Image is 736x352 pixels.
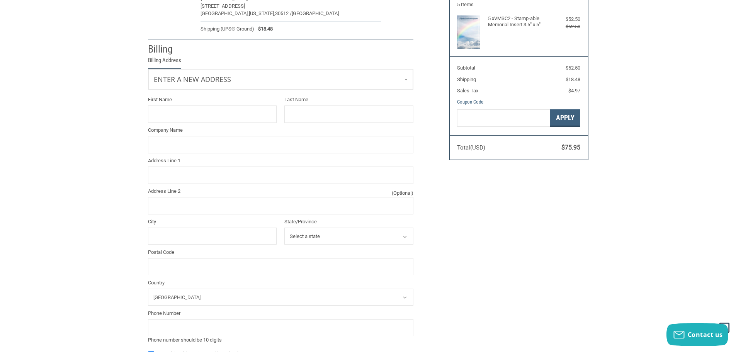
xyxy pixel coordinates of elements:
[148,187,413,195] label: Address Line 2
[284,96,413,104] label: Last Name
[201,3,245,9] span: [STREET_ADDRESS]
[148,157,413,165] label: Address Line 1
[148,56,181,69] legend: Billing Address
[488,15,548,28] h4: 5 x VMSC2 - Stamp-able Memorial Insert 3.5" x 5"
[148,96,277,104] label: First Name
[148,309,413,317] label: Phone Number
[566,65,580,71] span: $52.50
[249,10,275,16] span: [US_STATE],
[568,88,580,94] span: $4.97
[254,25,273,33] span: $18.48
[392,189,413,197] small: (Optional)
[292,10,339,16] span: [GEOGRAPHIC_DATA]
[566,77,580,82] span: $18.48
[549,23,580,31] div: $62.50
[148,43,193,56] h2: Billing
[457,109,550,127] input: Gift Certificate or Coupon Code
[201,25,254,33] span: Shipping (UPS® Ground)
[666,323,728,346] button: Contact us
[284,218,413,226] label: State/Province
[201,10,249,16] span: [GEOGRAPHIC_DATA],
[457,99,483,105] a: Coupon Code
[154,75,231,84] span: Enter a new address
[148,69,413,89] a: Enter or select a different address
[148,126,413,134] label: Company Name
[148,336,413,344] div: Phone number should be 10 digits
[561,144,580,151] span: $75.95
[688,330,723,339] span: Contact us
[457,88,478,94] span: Sales Tax
[549,15,580,23] div: $52.50
[148,248,413,256] label: Postal Code
[457,77,476,82] span: Shipping
[275,10,292,16] span: 30512 /
[148,279,413,287] label: Country
[457,65,475,71] span: Subtotal
[148,218,277,226] label: City
[457,144,485,151] span: Total (USD)
[550,109,580,127] button: Apply
[457,2,580,8] h3: 5 Items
